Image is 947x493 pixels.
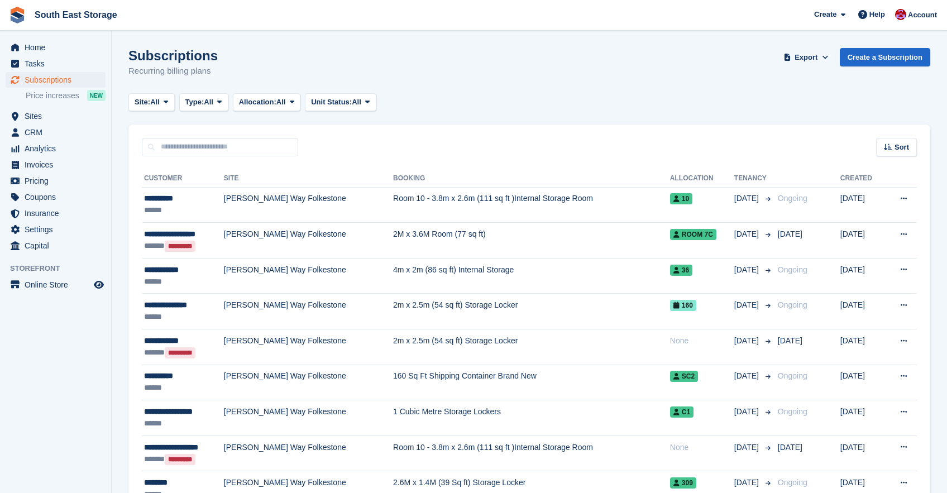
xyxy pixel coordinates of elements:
span: 36 [670,265,692,276]
span: Invoices [25,157,92,173]
td: [PERSON_NAME] Way Folkestone [224,258,393,294]
th: Allocation [670,170,734,188]
span: [DATE] [734,442,761,453]
a: menu [6,238,106,253]
img: stora-icon-8386f47178a22dfd0bd8f6a31ec36ba5ce8667c1dd55bd0f319d3a0aa187defe.svg [9,7,26,23]
a: menu [6,189,106,205]
span: Ongoing [778,407,807,416]
td: [PERSON_NAME] Way Folkestone [224,294,393,329]
span: Tasks [25,56,92,71]
span: Create [814,9,836,20]
button: Type: All [179,93,228,112]
span: Price increases [26,90,79,101]
td: [DATE] [840,329,884,365]
span: Subscriptions [25,72,92,88]
td: [PERSON_NAME] Way Folkestone [224,400,393,436]
th: Customer [142,170,224,188]
a: menu [6,157,106,173]
span: Ongoing [778,478,807,487]
td: 2m x 2.5m (54 sq ft) Storage Locker [393,294,670,329]
span: Type: [185,97,204,108]
span: [DATE] [734,193,761,204]
span: Account [908,9,937,21]
a: menu [6,277,106,293]
a: Create a Subscription [840,48,930,66]
span: C1 [670,406,693,418]
a: menu [6,173,106,189]
a: menu [6,125,106,140]
span: All [352,97,361,108]
a: menu [6,205,106,221]
button: Unit Status: All [305,93,376,112]
div: None [670,335,734,347]
span: Pricing [25,173,92,189]
td: [DATE] [840,435,884,471]
span: Storefront [10,263,111,274]
a: menu [6,108,106,124]
span: Sort [895,142,909,153]
span: [DATE] [734,299,761,311]
span: Ongoing [778,300,807,309]
span: [DATE] [734,477,761,489]
span: All [276,97,286,108]
td: [DATE] [840,294,884,329]
span: Unit Status: [311,97,352,108]
span: Analytics [25,141,92,156]
span: Help [869,9,885,20]
td: 4m x 2m (86 sq ft) Internal Storage [393,258,670,294]
span: [DATE] [778,336,802,345]
span: [DATE] [734,228,761,240]
button: Export [782,48,831,66]
td: 2M x 3.6M Room (77 sq ft) [393,223,670,259]
a: menu [6,141,106,156]
span: Insurance [25,205,92,221]
span: Coupons [25,189,92,205]
span: CRM [25,125,92,140]
span: Site: [135,97,150,108]
a: Preview store [92,278,106,291]
td: 2m x 2.5m (54 sq ft) Storage Locker [393,329,670,365]
div: NEW [87,90,106,101]
span: 160 [670,300,696,311]
td: [DATE] [840,223,884,259]
button: Allocation: All [233,93,301,112]
span: [DATE] [734,406,761,418]
span: Ongoing [778,265,807,274]
td: Room 10 - 3.8m x 2.6m (111 sq ft )Internal Storage Room [393,435,670,471]
span: 10 [670,193,692,204]
span: Home [25,40,92,55]
span: Capital [25,238,92,253]
a: menu [6,222,106,237]
h1: Subscriptions [128,48,218,63]
span: Allocation: [239,97,276,108]
td: [DATE] [840,258,884,294]
th: Site [224,170,393,188]
td: [DATE] [840,365,884,400]
span: [DATE] [778,229,802,238]
span: Room 7c [670,229,716,240]
td: [DATE] [840,400,884,436]
td: [PERSON_NAME] Way Folkestone [224,329,393,365]
span: [DATE] [734,264,761,276]
th: Tenancy [734,170,773,188]
span: [DATE] [734,335,761,347]
td: [PERSON_NAME] Way Folkestone [224,365,393,400]
a: menu [6,40,106,55]
th: Booking [393,170,670,188]
span: All [204,97,213,108]
td: [DATE] [840,187,884,223]
td: 160 Sq Ft Shipping Container Brand New [393,365,670,400]
a: menu [6,56,106,71]
span: Sites [25,108,92,124]
td: 1 Cubic Metre Storage Lockers [393,400,670,436]
span: Ongoing [778,371,807,380]
td: [PERSON_NAME] Way Folkestone [224,187,393,223]
a: menu [6,72,106,88]
a: Price increases NEW [26,89,106,102]
span: 309 [670,477,696,489]
span: Export [795,52,817,63]
a: South East Storage [30,6,122,24]
td: [PERSON_NAME] Way Folkestone [224,435,393,471]
th: Created [840,170,884,188]
div: None [670,442,734,453]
